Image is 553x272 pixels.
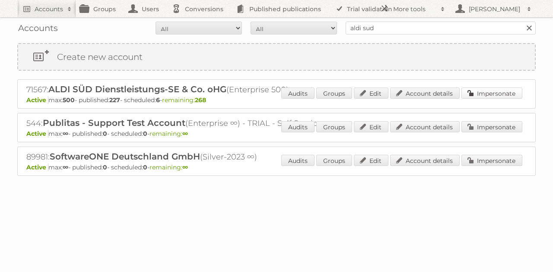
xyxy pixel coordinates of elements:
a: Impersonate [461,88,522,99]
strong: ∞ [63,130,68,138]
p: max: - published: - scheduled: - [26,130,527,138]
a: Groups [316,121,352,132]
span: Active [26,96,48,104]
span: remaining: [162,96,206,104]
a: Account details [390,88,460,99]
a: Audits [281,155,315,166]
strong: 0 [143,130,147,138]
strong: ∞ [182,163,188,171]
span: remaining: [149,130,188,138]
p: max: - published: - scheduled: - [26,96,527,104]
span: ALDI SÜD Dienstleistungs-SE & Co. oHG [48,84,226,94]
strong: 6 [156,96,160,104]
span: Active [26,130,48,138]
a: Groups [316,155,352,166]
h2: 89981: (Silver-2023 ∞) [26,151,329,163]
h2: 71567: (Enterprise 500) [26,84,329,95]
p: max: - published: - scheduled: - [26,163,527,171]
a: Account details [390,155,460,166]
span: remaining: [149,163,188,171]
strong: ∞ [63,163,68,171]
strong: 0 [103,163,107,171]
a: Edit [354,155,388,166]
strong: 268 [195,96,206,104]
a: Account details [390,121,460,132]
a: Audits [281,88,315,99]
a: Impersonate [461,155,522,166]
span: SoftwareONE Deutschland GmbH [50,151,200,162]
strong: ∞ [182,130,188,138]
a: Audits [281,121,315,132]
h2: 544: (Enterprise ∞) - TRIAL - Self Service [26,118,329,129]
a: Create new account [18,44,535,70]
h2: [PERSON_NAME] [467,5,523,13]
a: Edit [354,121,388,132]
a: Impersonate [461,121,522,132]
span: Active [26,163,48,171]
a: Edit [354,88,388,99]
span: Publitas - Support Test Account [43,118,185,128]
strong: 0 [103,130,107,138]
h2: Accounts [35,5,63,13]
strong: 227 [109,96,120,104]
h2: More tools [393,5,436,13]
strong: 500 [63,96,75,104]
strong: 0 [143,163,147,171]
a: Groups [316,88,352,99]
